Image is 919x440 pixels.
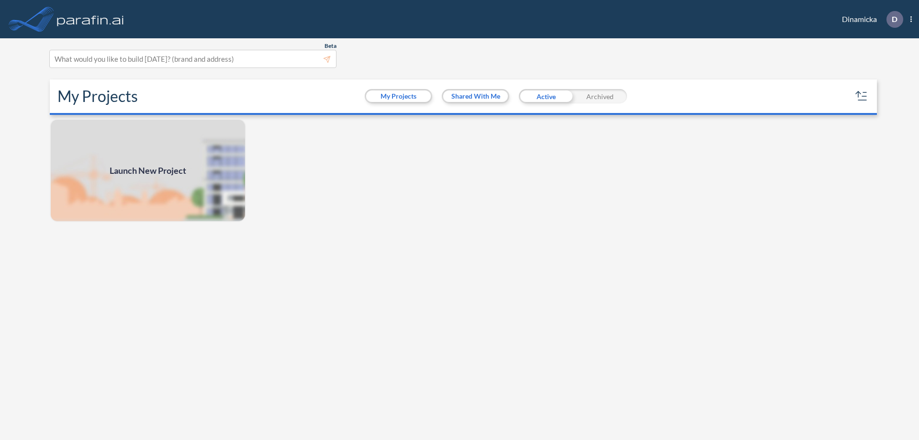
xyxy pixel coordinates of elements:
[110,164,186,177] span: Launch New Project
[57,87,138,105] h2: My Projects
[892,15,897,23] p: D
[366,90,431,102] button: My Projects
[50,119,246,222] a: Launch New Project
[519,89,573,103] div: Active
[854,89,869,104] button: sort
[50,119,246,222] img: add
[573,89,627,103] div: Archived
[55,10,126,29] img: logo
[325,42,336,50] span: Beta
[828,11,912,28] div: Dinamicka
[443,90,508,102] button: Shared With Me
